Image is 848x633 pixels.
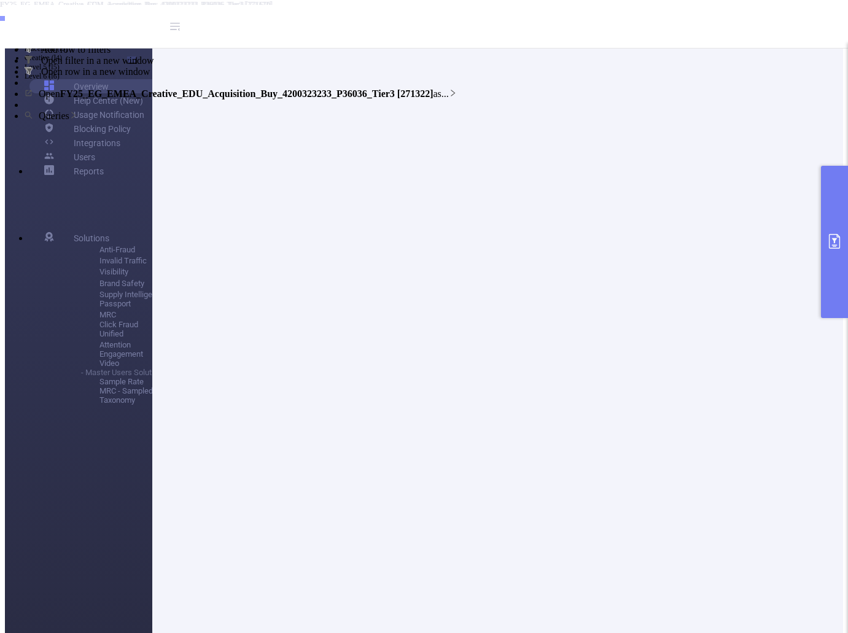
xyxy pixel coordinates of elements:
span: Users [74,152,95,162]
a: Reports [74,165,104,177]
li: - Master Users Solutions - [36,368,179,377]
span: Supply Intelligence [99,288,174,299]
span: Attention [99,338,139,349]
span: MRC - Sampled [99,386,198,395]
a: Integrations [44,136,120,150]
span: Open as... [25,88,449,99]
span: Engagement [99,349,198,359]
i: icon: right [449,88,457,99]
span: Queries [25,111,69,121]
span: Anti-Fraud [99,245,198,254]
span: Invalid Traffic [99,254,155,265]
li: Add row to filters [25,44,848,55]
i: icon: right [69,111,77,121]
span: Brand Safety [99,277,153,288]
span: Sample Rate [99,377,198,386]
span: MRC [99,308,125,319]
span: Integrations [74,138,120,148]
span: Solutions [74,233,109,243]
li: Open row in a new window [25,66,848,77]
a: Users [44,150,95,164]
span: Video [99,359,198,368]
span: Click Fraud [99,320,198,329]
span: Taxonomy [99,395,198,405]
span: Unified [99,329,198,338]
li: Open filter in a new window [25,55,848,66]
b: FY25_EG_EMEA_Creative_EDU_Acquisition_Buy_4200323233_P36036_Tier3 [271322] [60,88,434,99]
span: Visibility [99,265,137,276]
span: Passport [99,299,198,308]
i: icon: search [25,111,39,121]
span: Reports [74,166,104,176]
